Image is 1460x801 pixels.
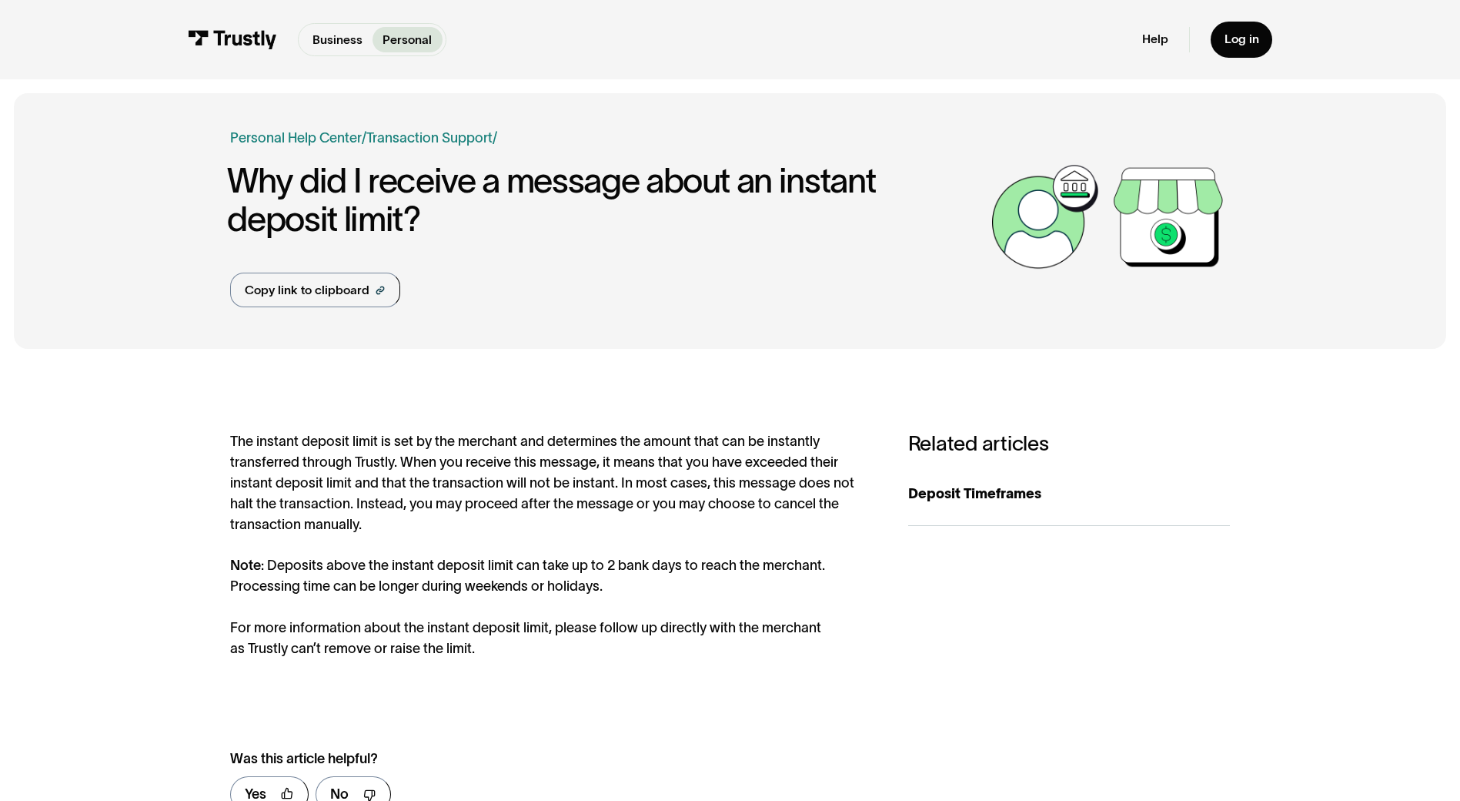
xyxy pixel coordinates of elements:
[230,273,399,308] a: Copy link to clipboard
[1211,22,1273,58] a: Log in
[230,431,874,659] div: The instant deposit limit is set by the merchant and determines the amount that can be instantly ...
[908,463,1230,526] a: Deposit Timeframes
[373,27,443,52] a: Personal
[366,130,493,146] a: Transaction Support
[230,749,837,769] div: Was this article helpful?
[302,27,373,52] a: Business
[230,558,261,573] strong: Note
[188,30,277,49] img: Trustly Logo
[383,31,432,49] p: Personal
[1224,32,1259,47] div: Log in
[1142,32,1168,47] a: Help
[230,128,362,149] a: Personal Help Center
[908,484,1230,504] div: Deposit Timeframes
[312,31,362,49] p: Business
[362,128,366,149] div: /
[227,162,983,237] h1: Why did I receive a message about an instant deposit limit?
[908,431,1230,456] h3: Related articles
[493,128,497,149] div: /
[245,281,369,300] div: Copy link to clipboard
